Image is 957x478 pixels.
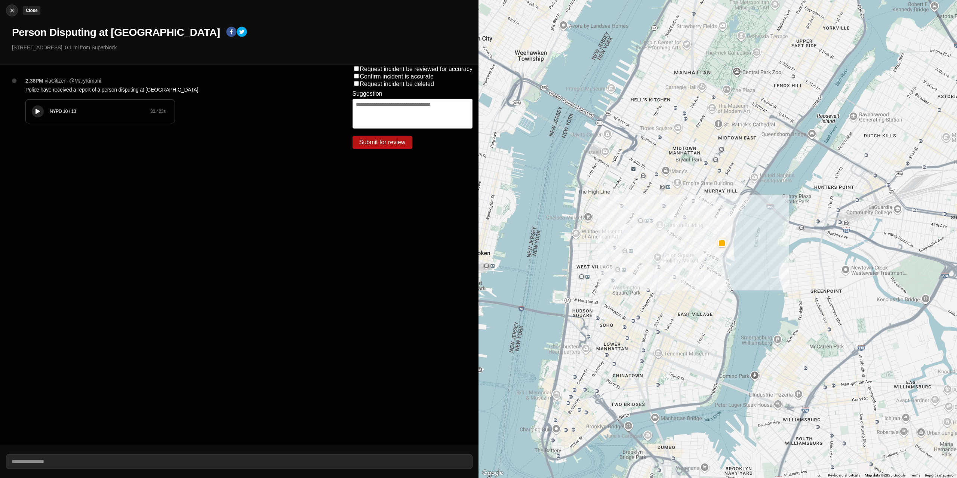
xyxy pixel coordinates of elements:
button: facebook [226,27,237,38]
img: Google [480,468,505,478]
label: Request incident be reviewed for accuracy [360,66,473,72]
label: Suggestion [353,90,382,97]
span: Map data ©2025 Google [865,473,905,477]
button: cancelClose [6,4,18,16]
label: Request incident be deleted [360,81,434,87]
a: Terms (opens in new tab) [910,473,920,477]
button: twitter [237,27,247,38]
button: Keyboard shortcuts [828,473,860,478]
h1: Person Disputing at [GEOGRAPHIC_DATA] [12,26,220,39]
small: Close [26,8,37,13]
p: via Citizen · @ MaryKimani [45,77,101,84]
div: NYPD 10 / 13 [50,108,150,114]
button: Submit for review [353,136,412,149]
p: [STREET_ADDRESS] · 0.1 mi from Superblock [12,44,473,51]
a: Open this area in Google Maps (opens a new window) [480,468,505,478]
p: 2:38PM [25,77,43,84]
label: Confirm incident is accurate [360,73,434,80]
img: cancel [8,7,16,14]
a: Report a map error [925,473,955,477]
div: 30.423 s [150,108,166,114]
p: Police have received a report of a person disputing at [GEOGRAPHIC_DATA]. [25,86,323,93]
